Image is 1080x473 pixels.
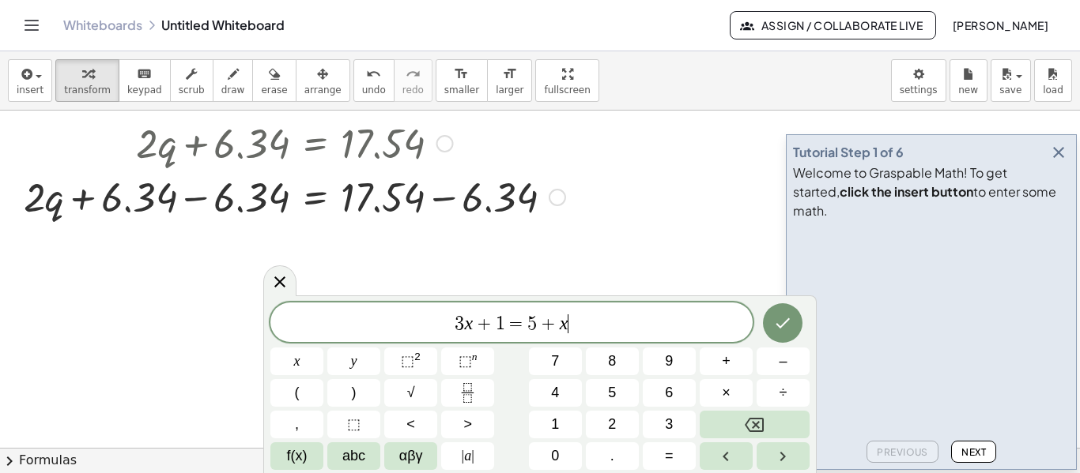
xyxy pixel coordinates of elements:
[779,351,787,372] span: –
[394,59,432,102] button: redoredo
[529,379,582,407] button: 4
[252,59,296,102] button: erase
[295,414,299,435] span: ,
[665,351,673,372] span: 9
[342,445,365,467] span: abc
[505,314,528,333] span: =
[213,59,254,102] button: draw
[665,382,673,404] span: 6
[537,314,560,333] span: +
[261,84,287,96] span: erase
[441,347,494,375] button: Superscript
[8,59,52,102] button: insert
[665,414,673,435] span: 3
[119,59,171,102] button: keyboardkeypad
[900,84,938,96] span: settings
[327,411,380,438] button: Placeholder
[544,84,590,96] span: fullscreen
[444,84,479,96] span: smaller
[137,65,152,84] i: keyboard
[527,314,537,333] span: 5
[608,414,616,435] span: 2
[793,143,904,162] div: Tutorial Step 1 of 6
[551,445,559,467] span: 0
[64,84,111,96] span: transform
[840,183,973,200] b: click the insert button
[487,59,532,102] button: format_sizelarger
[1034,59,1072,102] button: load
[327,347,380,375] button: y
[464,313,473,333] var: x
[700,411,810,438] button: Backspace
[763,303,802,343] button: Done
[366,65,381,84] i: undo
[496,314,505,333] span: 1
[127,84,162,96] span: keypad
[454,65,469,84] i: format_size
[414,351,421,362] sup: 2
[401,353,414,369] span: ⬚
[402,84,424,96] span: redo
[221,84,245,96] span: draw
[270,379,323,407] button: (
[362,84,386,96] span: undo
[462,448,465,464] span: |
[743,18,923,32] span: Assign / Collaborate Live
[991,59,1031,102] button: save
[496,84,523,96] span: larger
[643,347,696,375] button: 9
[608,382,616,404] span: 5
[999,84,1021,96] span: save
[950,59,987,102] button: new
[472,351,478,362] sup: n
[722,351,731,372] span: +
[270,442,323,470] button: Functions
[406,65,421,84] i: redo
[441,379,494,407] button: Fraction
[406,414,415,435] span: <
[757,379,810,407] button: Divide
[270,347,323,375] button: x
[352,382,357,404] span: )
[63,17,142,33] a: Whiteboards
[643,411,696,438] button: 3
[327,379,380,407] button: )
[952,18,1048,32] span: [PERSON_NAME]
[170,59,213,102] button: scrub
[459,353,472,369] span: ⬚
[961,446,986,458] span: Next
[700,379,753,407] button: Times
[304,84,342,96] span: arrange
[757,442,810,470] button: Right arrow
[462,445,474,467] span: a
[586,411,639,438] button: 2
[700,347,753,375] button: Plus
[17,84,43,96] span: insert
[951,441,996,463] button: Next
[586,347,639,375] button: 8
[529,411,582,438] button: 1
[610,445,614,467] span: .
[551,382,559,404] span: 4
[347,414,361,435] span: ⬚
[294,351,300,372] span: x
[55,59,119,102] button: transform
[529,347,582,375] button: 7
[179,84,205,96] span: scrub
[384,347,437,375] button: Squared
[353,59,395,102] button: undoundo
[455,314,464,333] span: 3
[793,163,1070,220] div: Welcome to Graspable Math! To get started, to enter some math.
[586,442,639,470] button: .
[471,448,474,464] span: |
[441,442,494,470] button: Absolute value
[535,59,599,102] button: fullscreen
[586,379,639,407] button: 5
[502,65,517,84] i: format_size
[287,445,308,467] span: f(x)
[19,13,44,38] button: Toggle navigation
[407,382,415,404] span: √
[722,382,731,404] span: ×
[327,442,380,470] button: Alphabet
